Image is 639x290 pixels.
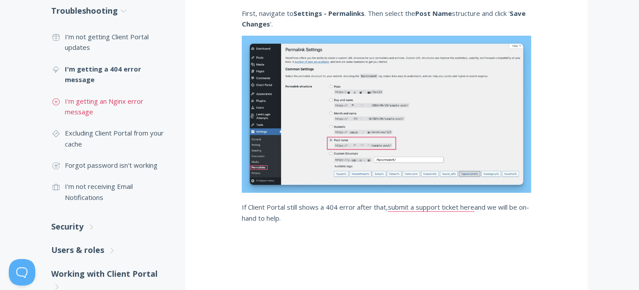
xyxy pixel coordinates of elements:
strong: Settings - Permalinks [293,9,365,18]
iframe: Toggle Customer Support [9,259,35,286]
a: Security [51,215,168,238]
p: First, navigate to . Then select the structure and click ' '. [242,8,531,30]
a: I'm getting a 404 error message [51,58,168,90]
a: Excluding Client Portal from your cache [51,122,168,154]
a: submit a support ticket here [388,203,474,212]
p: If Client Portal still shows a 404 error after that, and we will be on-hand to help. [242,202,531,223]
a: I'm getting an Nginx error message [51,90,168,123]
a: I'm not receiving Email Notifications [51,176,168,208]
a: Forgot password isn't working [51,154,168,176]
a: Users & roles [51,238,168,262]
strong: Save Changes [242,9,526,28]
a: I’m not getting Client Portal updates [51,26,168,58]
img: screenshot showing permalink settings [242,36,531,193]
strong: Post Name [415,9,452,18]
